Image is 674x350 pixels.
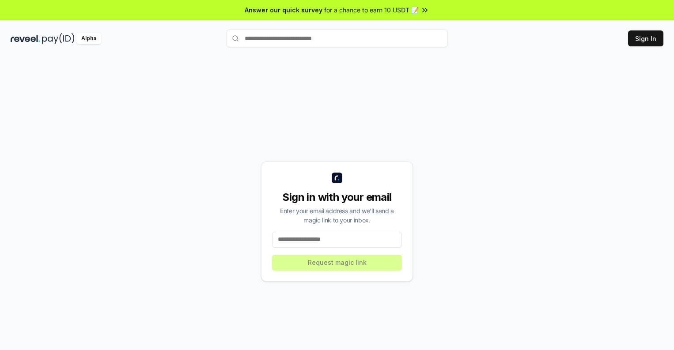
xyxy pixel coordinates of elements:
[42,33,75,44] img: pay_id
[272,206,402,225] div: Enter your email address and we’ll send a magic link to your inbox.
[324,5,419,15] span: for a chance to earn 10 USDT 📝
[76,33,101,44] div: Alpha
[272,190,402,204] div: Sign in with your email
[11,33,40,44] img: reveel_dark
[245,5,322,15] span: Answer our quick survey
[628,30,663,46] button: Sign In
[332,173,342,183] img: logo_small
